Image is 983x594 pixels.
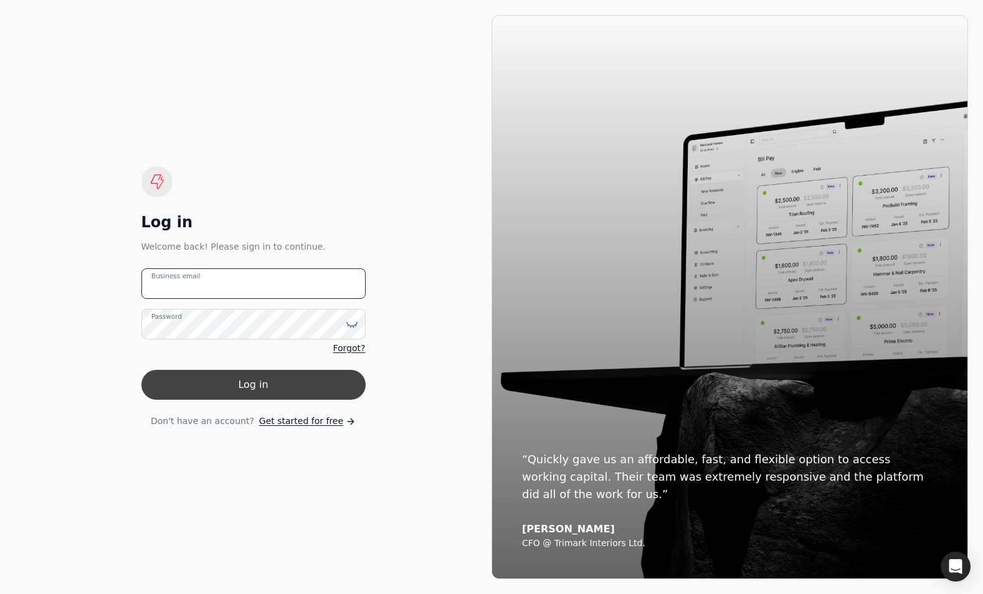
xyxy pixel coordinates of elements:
[141,212,366,232] div: Log in
[151,271,201,281] label: Business email
[141,370,366,400] button: Log in
[259,415,343,428] span: Get started for free
[941,552,971,582] div: Open Intercom Messenger
[522,523,938,535] div: [PERSON_NAME]
[522,451,938,503] div: “Quickly gave us an affordable, fast, and flexible option to access working capital. Their team w...
[522,538,938,549] div: CFO @ Trimark Interiors Ltd.
[259,415,356,428] a: Get started for free
[151,415,254,428] span: Don't have an account?
[141,240,366,253] div: Welcome back! Please sign in to continue.
[151,312,182,322] label: Password
[333,342,365,355] a: Forgot?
